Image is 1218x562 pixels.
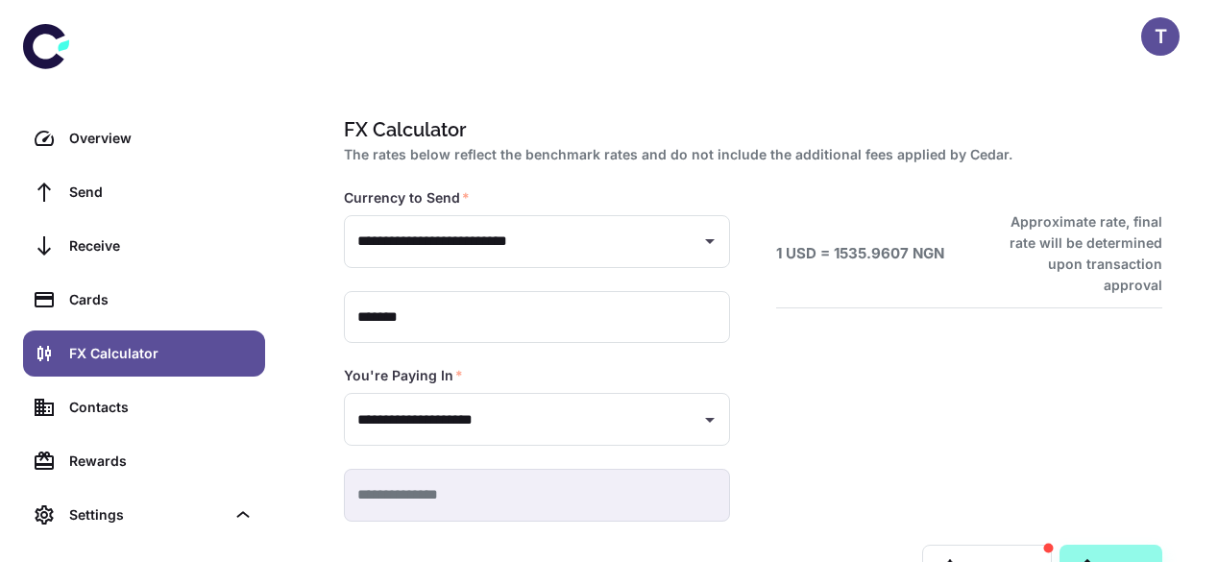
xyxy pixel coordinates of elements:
[1141,17,1180,56] button: T
[69,128,254,149] div: Overview
[23,384,265,430] a: Contacts
[344,115,1155,144] h1: FX Calculator
[69,504,225,525] div: Settings
[23,492,265,538] div: Settings
[344,188,470,208] label: Currency to Send
[23,115,265,161] a: Overview
[69,343,254,364] div: FX Calculator
[988,211,1162,296] h6: Approximate rate, final rate will be determined upon transaction approval
[69,182,254,203] div: Send
[23,169,265,215] a: Send
[69,289,254,310] div: Cards
[696,228,723,255] button: Open
[69,451,254,472] div: Rewards
[23,438,265,484] a: Rewards
[344,366,463,385] label: You're Paying In
[23,223,265,269] a: Receive
[23,330,265,377] a: FX Calculator
[69,397,254,418] div: Contacts
[23,277,265,323] a: Cards
[69,235,254,257] div: Receive
[696,406,723,433] button: Open
[776,243,944,265] h6: 1 USD = 1535.9607 NGN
